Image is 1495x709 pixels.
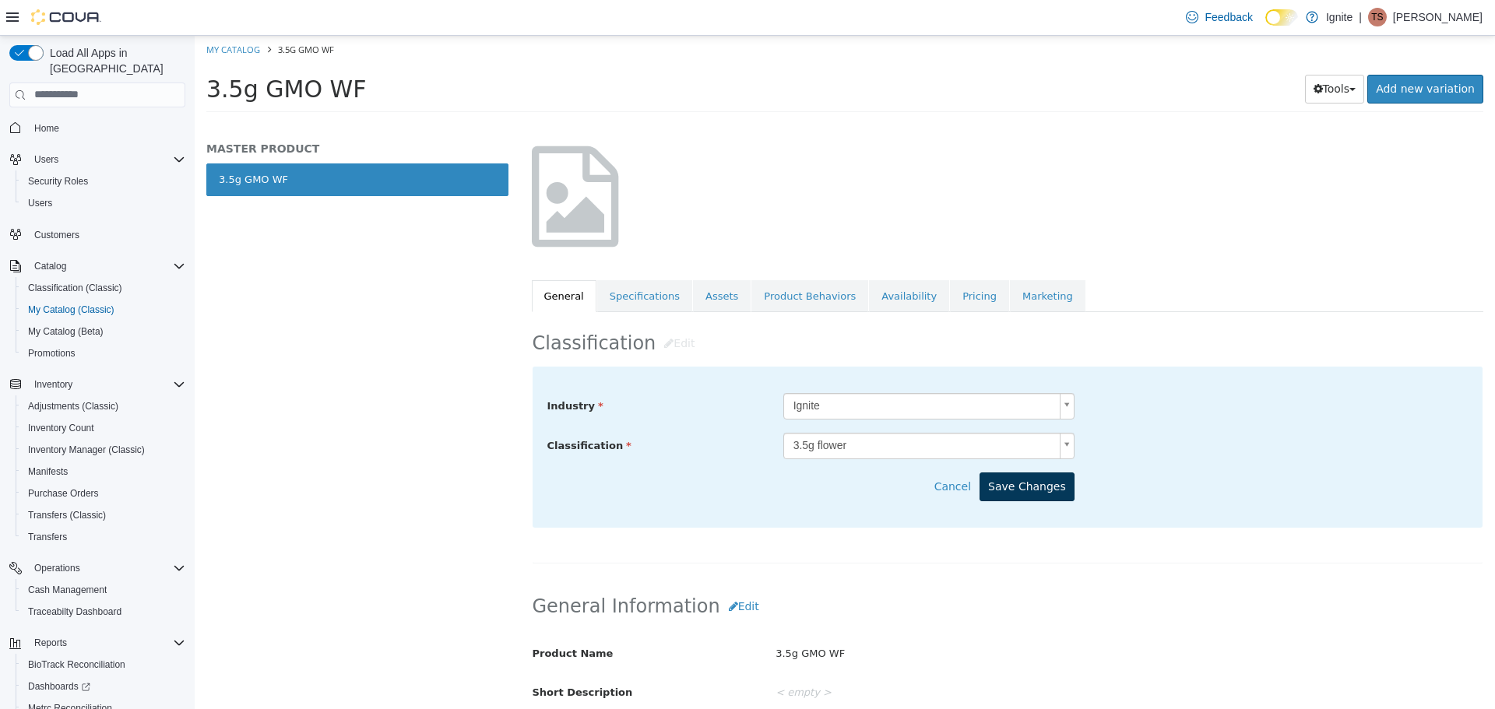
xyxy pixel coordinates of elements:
h2: Classification [338,293,1289,322]
span: Catalog [34,260,66,272]
span: Users [22,194,185,212]
span: Security Roles [22,172,185,191]
span: My Catalog (Classic) [28,304,114,316]
a: Transfers [22,528,73,546]
span: Feedback [1205,9,1252,25]
a: Home [28,119,65,138]
img: Cova [31,9,101,25]
button: Customers [3,223,192,246]
span: Transfers [28,531,67,543]
span: Inventory Count [28,422,94,434]
a: Ignite [589,357,880,384]
button: Transfers (Classic) [16,504,192,526]
a: General [337,244,402,277]
button: Users [16,192,192,214]
button: Inventory [28,375,79,394]
a: 3.5g flower [589,397,880,423]
button: My Catalog (Beta) [16,321,192,342]
button: Catalog [28,257,72,276]
a: Marketing [815,244,891,277]
span: Short Description [338,651,438,662]
span: My Catalog (Beta) [22,322,185,341]
button: Edit [526,556,573,585]
a: Availability [674,244,755,277]
span: Home [34,122,59,135]
span: Operations [28,559,185,577]
a: Dashboards [16,676,192,697]
button: Promotions [16,342,192,364]
div: < empty > [569,644,1300,671]
span: My Catalog (Classic) [22,300,185,319]
a: Adjustments (Classic) [22,397,125,416]
a: Users [22,194,58,212]
a: Specifications [403,244,498,277]
a: Customers [28,226,86,244]
a: Transfers (Classic) [22,506,112,525]
span: Ignite [589,358,859,383]
button: Inventory Count [16,417,192,439]
button: Operations [28,559,86,577]
button: Classification (Classic) [16,277,192,299]
span: 3.5g GMO WF [12,40,172,67]
a: Purchase Orders [22,484,105,503]
a: BioTrack Reconciliation [22,655,132,674]
span: Traceabilty Dashboard [22,602,185,621]
span: 3.5g flower [589,398,859,423]
button: Inventory Manager (Classic) [16,439,192,461]
span: Dashboards [28,680,90,693]
a: Feedback [1180,2,1258,33]
p: Ignite [1326,8,1353,26]
span: Purchase Orders [22,484,185,503]
button: Manifests [16,461,192,483]
span: Users [28,150,185,169]
button: Users [28,150,65,169]
a: Inventory Manager (Classic) [22,440,151,459]
button: Reports [3,632,192,654]
span: Customers [34,229,79,241]
button: Operations [3,557,192,579]
button: My Catalog (Classic) [16,299,192,321]
span: Classification (Classic) [28,282,122,294]
span: Cash Management [22,581,185,599]
span: Adjustments (Classic) [22,397,185,416]
span: Reports [28,634,185,652]
a: Product Behaviors [557,244,674,277]
button: Cash Management [16,579,192,601]
a: Manifests [22,462,74,481]
span: Classification [353,404,437,416]
a: Promotions [22,344,82,363]
span: BioTrack Reconciliation [22,655,185,674]
span: Home [28,118,185,138]
a: Traceabilty Dashboard [22,602,128,621]
span: Inventory [34,378,72,391]
span: Catalog [28,257,185,276]
span: Industry [353,364,409,376]
span: Users [28,197,52,209]
span: Inventory Manager (Classic) [22,440,185,459]
button: Users [3,149,192,170]
span: Manifests [22,462,185,481]
a: Classification (Classic) [22,279,128,297]
button: Inventory [3,374,192,395]
span: Classification (Classic) [22,279,185,297]
span: Product Name [338,612,419,623]
span: BioTrack Reconciliation [28,658,125,671]
span: Reports [34,637,67,649]
button: Adjustments (Classic) [16,395,192,417]
button: Edit [461,293,508,322]
span: Transfers [22,528,185,546]
button: BioTrack Reconciliation [16,654,192,676]
span: Adjustments (Classic) [28,400,118,412]
a: My Catalog [12,8,65,19]
a: Inventory Count [22,419,100,437]
span: Inventory [28,375,185,394]
span: Customers [28,225,185,244]
a: Dashboards [22,677,97,696]
span: TS [1371,8,1383,26]
span: Security Roles [28,175,88,188]
button: Traceabilty Dashboard [16,601,192,623]
a: My Catalog (Beta) [22,322,110,341]
input: Dark Mode [1265,9,1298,26]
a: Security Roles [22,172,94,191]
